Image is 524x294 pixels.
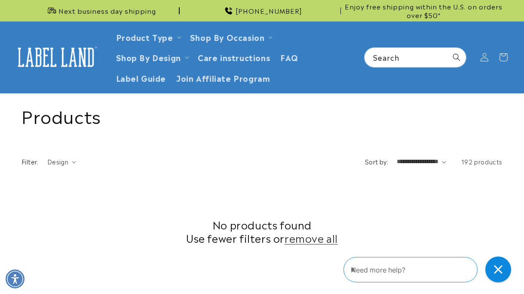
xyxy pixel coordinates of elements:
[111,27,185,47] summary: Product Type
[343,254,515,285] iframe: Gorgias Floating Chat
[111,47,193,67] summary: Shop By Design
[190,32,265,42] span: Shop By Occasion
[116,73,166,83] span: Label Guide
[10,40,102,74] a: Label Land
[21,104,503,127] h1: Products
[280,52,298,62] span: FAQ
[116,51,181,63] a: Shop By Design
[198,52,270,62] span: Care instructions
[185,27,276,47] summary: Shop By Occasion
[344,2,503,19] span: Enjoy free shipping within the U.S. on orders over $50*
[447,48,466,67] button: Search
[47,157,76,166] summary: Design (0 selected)
[116,31,173,43] a: Product Type
[461,157,503,166] span: 192 products
[193,47,275,67] a: Care instructions
[365,157,388,166] label: Sort by:
[58,6,156,15] span: Next business day shipping
[6,269,25,288] div: Accessibility Menu
[176,73,270,83] span: Join Affiliate Program
[275,47,303,67] a: FAQ
[47,157,68,166] span: Design
[21,218,503,244] h2: No products found Use fewer filters or
[285,231,338,244] a: remove all
[13,44,99,71] img: Label Land
[171,68,275,88] a: Join Affiliate Program
[111,68,172,88] a: Label Guide
[21,157,39,166] h2: Filter:
[236,6,302,15] span: [PHONE_NUMBER]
